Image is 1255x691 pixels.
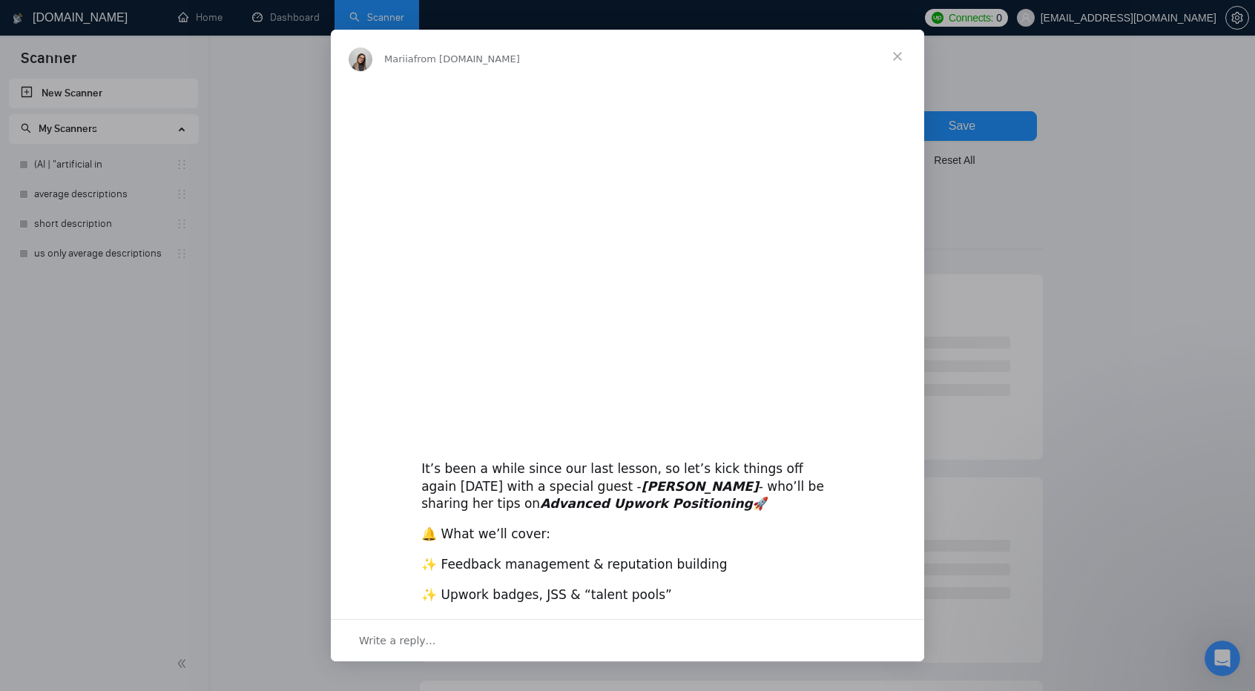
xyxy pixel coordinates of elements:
i: Advanced Upwork Positioning [540,496,753,511]
div: ​It’s been a while since our last lesson, so let’s kick things off again [DATE] with a special gu... [421,443,834,513]
span: Close [871,30,924,83]
div: Open conversation and reply [331,619,924,661]
i: [PERSON_NAME] [642,479,759,494]
span: Write a reply… [359,631,436,650]
span: from [DOMAIN_NAME] [414,53,520,65]
span: Mariia [384,53,414,65]
img: Profile image for Mariia [349,47,372,71]
div: ✨ Feedback management & reputation building [421,556,834,574]
div: ✨ Upwork badges, JSS & “talent pools” [421,586,834,604]
div: 🔔 What we’ll cover: [421,526,834,543]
